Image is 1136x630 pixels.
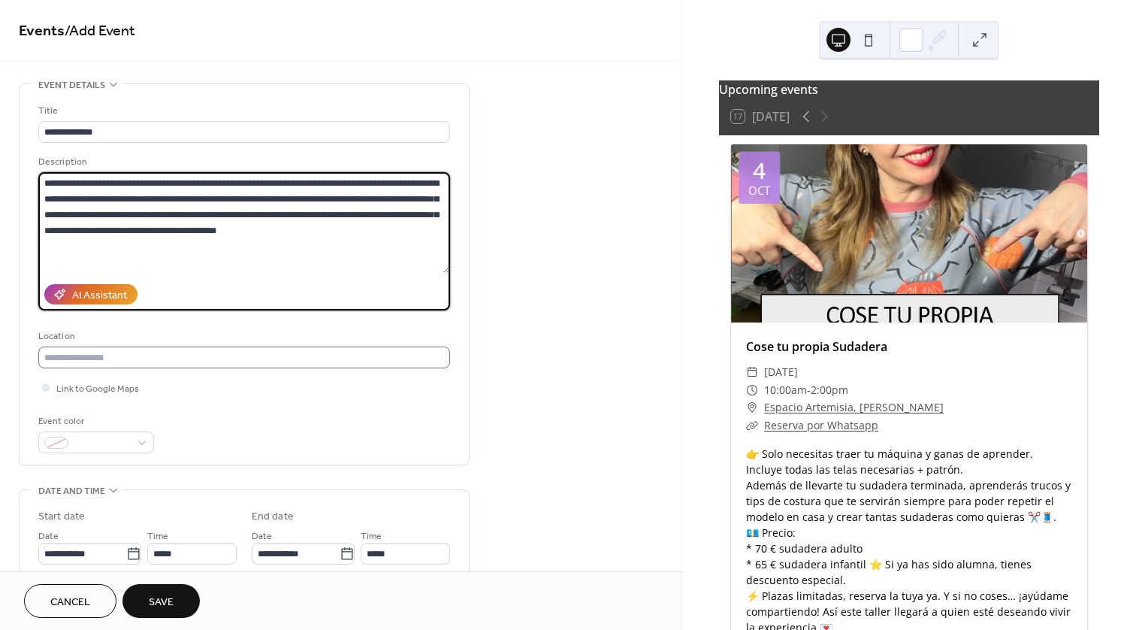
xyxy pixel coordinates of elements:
[44,284,137,304] button: AI Assistant
[719,80,1099,98] div: Upcoming events
[38,483,105,499] span: Date and time
[252,509,294,525] div: End date
[764,363,798,381] span: [DATE]
[361,529,382,544] span: Time
[746,381,758,399] div: ​
[746,398,758,416] div: ​
[19,17,65,46] a: Events
[38,329,447,344] div: Location
[38,529,59,544] span: Date
[50,595,90,610] span: Cancel
[807,381,811,399] span: -
[149,595,174,610] span: Save
[72,288,127,304] div: AI Assistant
[252,529,272,544] span: Date
[122,584,200,618] button: Save
[56,381,139,397] span: Link to Google Maps
[764,398,944,416] a: Espacio Artemisia, [PERSON_NAME]
[38,413,151,429] div: Event color
[65,17,135,46] span: / Add Event
[38,509,85,525] div: Start date
[746,363,758,381] div: ​
[748,185,770,196] div: Oct
[746,416,758,435] div: ​
[24,584,116,618] button: Cancel
[764,381,807,399] span: 10:00am
[764,418,878,432] a: Reserva por Whatsapp
[38,154,447,170] div: Description
[38,103,447,119] div: Title
[753,159,766,182] div: 4
[38,77,105,93] span: Event details
[147,529,168,544] span: Time
[811,381,848,399] span: 2:00pm
[746,338,887,355] a: Cose tu propia Sudadera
